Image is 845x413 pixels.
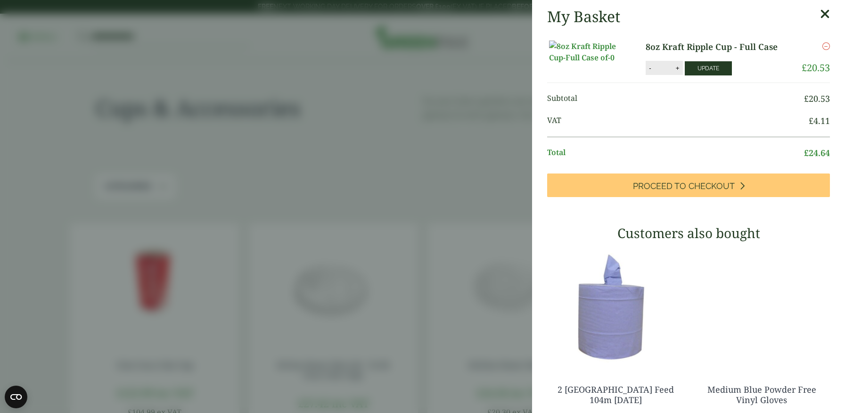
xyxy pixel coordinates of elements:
[804,93,809,104] span: £
[804,147,809,158] span: £
[804,93,830,104] bdi: 20.53
[547,248,684,366] img: 3630017-2-Ply-Blue-Centre-Feed-104m
[804,147,830,158] bdi: 24.64
[547,8,620,25] h2: My Basket
[646,41,789,53] a: 8oz Kraft Ripple Cup - Full Case
[802,61,830,74] bdi: 20.53
[822,41,830,52] a: Remove this item
[547,92,804,105] span: Subtotal
[809,115,813,126] span: £
[802,61,807,74] span: £
[685,61,732,75] button: Update
[558,384,674,405] a: 2 [GEOGRAPHIC_DATA] Feed 104m [DATE]
[809,115,830,126] bdi: 4.11
[633,181,735,191] span: Proceed to Checkout
[547,115,809,127] span: VAT
[549,41,634,63] img: 8oz Kraft Ripple Cup-Full Case of-0
[547,225,830,241] h3: Customers also bought
[547,147,804,159] span: Total
[5,386,27,408] button: Open CMP widget
[707,384,816,405] a: Medium Blue Powder Free Vinyl Gloves
[646,64,654,72] button: -
[673,64,682,72] button: +
[547,173,830,197] a: Proceed to Checkout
